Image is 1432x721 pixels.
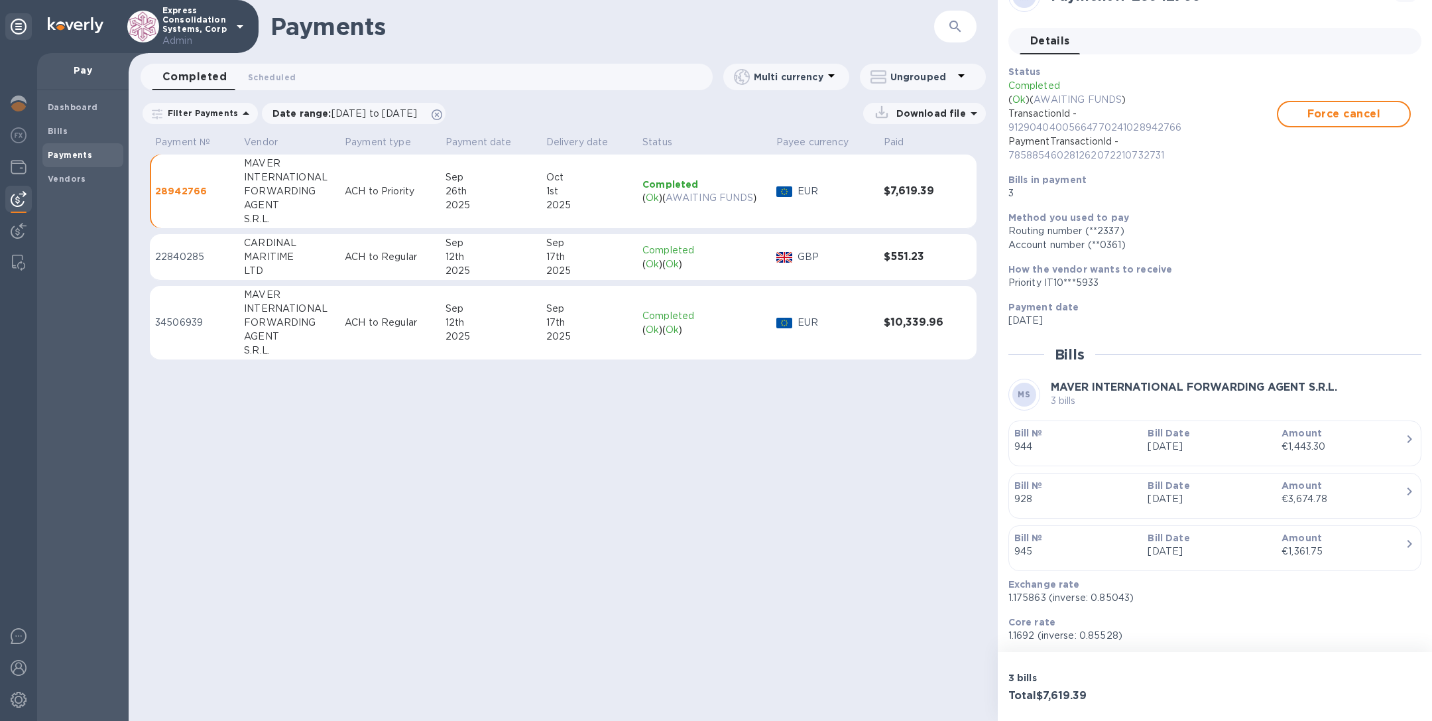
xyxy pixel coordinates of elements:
[642,191,766,205] div: ( ) ( )
[345,184,435,198] p: ACH to Priority
[446,250,536,264] div: 12th
[1008,579,1080,590] b: Exchange rate
[546,264,632,278] div: 2025
[642,309,766,323] p: Completed
[1008,135,1277,163] p: PaymentTransactionId -
[244,316,334,330] div: FORWARDING
[891,107,966,120] p: Download file
[884,135,922,149] span: Paid
[546,316,632,330] div: 17th
[642,178,766,191] p: Completed
[5,13,32,40] div: Unpin categories
[244,302,334,316] div: INTERNATIONAL
[244,135,278,149] p: Vendor
[48,150,92,160] b: Payments
[546,135,626,149] span: Delivery date
[345,316,435,330] p: ACH to Regular
[1282,545,1405,558] div: €1,361.75
[446,236,536,250] div: Sep
[546,184,632,198] div: 1st
[642,135,672,149] p: Status
[331,108,417,119] span: [DATE] to [DATE]
[262,103,446,124] div: Date range:[DATE] to [DATE]
[244,170,334,184] div: INTERNATIONAL
[446,316,536,330] div: 12th
[1148,545,1271,558] p: [DATE]
[155,135,210,149] p: Payment №
[11,159,27,175] img: Wallets
[244,198,334,212] div: AGENT
[244,135,295,149] span: Vendor
[1018,389,1030,399] b: MS
[244,288,334,302] div: MAVER
[48,17,103,33] img: Logo
[1008,264,1173,275] b: How the vendor wants to receive
[1008,314,1411,328] p: [DATE]
[1277,101,1411,127] button: Force cancel
[798,316,873,330] p: EUR
[666,257,679,271] p: Ok
[546,135,609,149] p: Delivery date
[642,135,689,149] span: Status
[1008,617,1055,627] b: Core rate
[1008,66,1041,77] b: Status
[155,250,233,264] p: 22840285
[272,107,424,120] p: Date range :
[642,243,766,257] p: Completed
[546,198,632,212] div: 2025
[1014,440,1138,454] p: 944
[162,34,229,48] p: Admin
[1034,93,1122,107] p: AWAITING FUNDS
[1030,32,1070,50] span: Details
[244,212,334,226] div: S.R.L.
[1008,302,1079,312] b: Payment date
[1148,480,1189,491] b: Bill Date
[1282,440,1405,454] div: €1,443.30
[1148,428,1189,438] b: Bill Date
[1008,276,1411,290] div: Priority IT10***5933
[1008,421,1421,466] button: Bill №944Bill Date[DATE]Amount€1,443.30
[666,323,679,337] p: Ok
[1055,346,1085,363] h2: Bills
[1148,492,1271,506] p: [DATE]
[446,198,536,212] div: 2025
[248,70,296,84] span: Scheduled
[1282,533,1322,543] b: Amount
[1008,629,1411,643] p: 1.1692 (inverse: 0.85528)
[776,135,866,149] span: Payee currency
[884,185,949,198] h3: $7,619.39
[155,184,233,198] p: 28942766
[244,264,334,278] div: LTD
[162,6,229,48] p: Express Consolidation Systems, Corp
[1014,428,1043,438] b: Bill №
[1014,545,1138,558] p: 945
[1008,149,1277,163] p: 785885460281262072210732731
[1008,186,1411,200] p: 3
[1008,238,1411,252] div: Account number (**0361)
[1008,690,1210,702] h3: Total $7,619.39
[1289,106,1399,122] span: Force cancel
[155,316,233,330] p: 34506939
[1008,121,1277,135] p: 91290404005664770241028942766
[666,191,754,205] p: AWAITING FUNDS
[546,330,632,344] div: 2025
[270,13,934,40] h1: Payments
[646,323,659,337] p: Ok
[48,126,68,136] b: Bills
[1051,394,1337,408] p: 3 bills
[155,135,227,149] span: Payment №
[244,236,334,250] div: CARDINAL
[1008,671,1210,685] p: 3 bills
[1282,428,1322,438] b: Amount
[884,135,904,149] p: Paid
[546,250,632,264] div: 17th
[776,135,849,149] p: Payee currency
[642,323,766,337] div: ( ) ( )
[1148,533,1189,543] b: Bill Date
[244,184,334,198] div: FORWARDING
[1051,381,1337,393] b: MAVER INTERNATIONAL FORWARDING AGENT S.R.L.
[1008,174,1087,185] b: Bills in payment
[11,127,27,143] img: Foreign exchange
[1014,480,1043,491] b: Bill №
[546,170,632,184] div: Oct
